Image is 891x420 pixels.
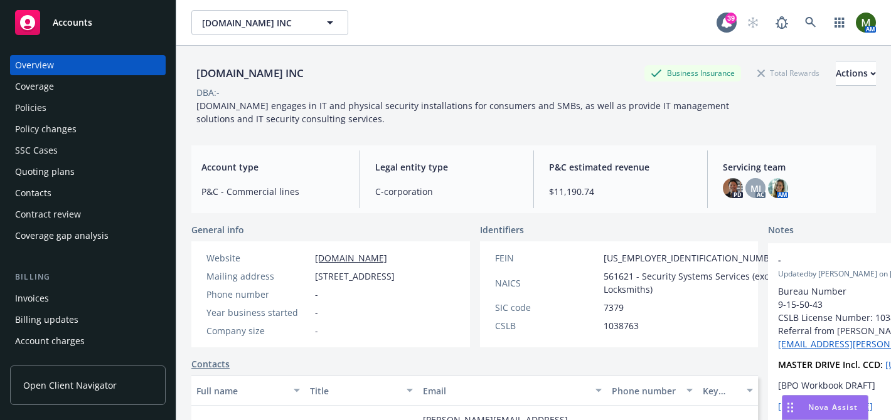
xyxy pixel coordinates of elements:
[15,55,54,75] div: Overview
[15,162,75,182] div: Quoting plans
[315,288,318,301] span: -
[206,270,310,283] div: Mailing address
[315,306,318,319] span: -
[10,271,166,283] div: Billing
[495,301,599,314] div: SIC code
[53,18,92,28] span: Accounts
[827,10,852,35] a: Switch app
[10,119,166,139] a: Policy changes
[495,251,599,265] div: FEIN
[750,182,761,195] span: MJ
[206,251,310,265] div: Website
[191,375,305,406] button: Full name
[725,13,737,24] div: 39
[15,288,49,308] div: Invoices
[423,384,588,397] div: Email
[201,185,344,198] span: P&C - Commercial lines
[644,65,741,81] div: Business Insurance
[375,160,518,174] span: Legal entity type
[10,5,166,40] a: Accounts
[778,400,873,412] a: [URL][DOMAIN_NAME]
[15,98,46,118] div: Policies
[315,252,387,264] a: [DOMAIN_NAME]
[769,10,794,35] a: Report a Bug
[191,65,309,81] div: [DOMAIN_NAME] INC
[305,375,419,406] button: Title
[604,301,624,314] span: 7379
[10,352,166,372] a: Installment plans
[10,140,166,160] a: SSC Cases
[723,178,743,198] img: photo
[612,384,678,397] div: Phone number
[607,375,697,406] button: Phone number
[15,76,54,97] div: Coverage
[703,384,739,397] div: Key contact
[418,375,607,406] button: Email
[836,61,876,86] button: Actions
[480,223,524,236] span: Identifiers
[495,276,599,290] div: NAICS
[191,223,244,236] span: General info
[549,160,692,174] span: P&C estimated revenue
[782,396,798,419] div: Drag to move
[10,288,166,308] a: Invoices
[495,319,599,332] div: CSLB
[698,375,758,406] button: Key contact
[836,61,876,85] div: Actions
[15,140,58,160] div: SSC Cases
[202,16,311,29] span: [DOMAIN_NAME] INC
[10,204,166,224] a: Contract review
[15,310,78,330] div: Billing updates
[191,357,230,370] a: Contacts
[740,10,766,35] a: Start snowing
[310,384,400,397] div: Title
[196,100,732,125] span: [DOMAIN_NAME] engages in IT and physical security installations for consumers and SMBs, as well a...
[196,86,220,99] div: DBA: -
[315,324,318,337] span: -
[10,76,166,97] a: Coverage
[10,331,166,351] a: Account charges
[15,226,109,246] div: Coverage gap analysis
[778,359,883,370] strong: MASTER DRIVE Incl. CCD:
[375,185,518,198] span: C-corporation
[10,226,166,246] a: Coverage gap analysis
[15,119,77,139] div: Policy changes
[856,13,876,33] img: photo
[768,223,794,238] span: Notes
[201,160,344,174] span: Account type
[10,98,166,118] a: Policies
[196,384,286,397] div: Full name
[723,160,866,174] span: Servicing team
[191,10,348,35] button: [DOMAIN_NAME] INC
[768,178,788,198] img: photo
[604,251,783,265] span: [US_EMPLOYER_IDENTIFICATION_NUMBER]
[15,331,85,351] div: Account charges
[604,270,783,296] span: 561621 - Security Systems Services (except Locksmiths)
[15,204,81,224] div: Contract review
[206,288,310,301] div: Phone number
[15,183,51,203] div: Contacts
[23,379,117,392] span: Open Client Navigator
[798,10,823,35] a: Search
[315,270,395,283] span: [STREET_ADDRESS]
[10,55,166,75] a: Overview
[206,306,310,319] div: Year business started
[782,395,868,420] button: Nova Assist
[808,402,858,412] span: Nova Assist
[751,65,826,81] div: Total Rewards
[206,324,310,337] div: Company size
[10,162,166,182] a: Quoting plans
[549,185,692,198] span: $11,190.74
[10,183,166,203] a: Contacts
[10,310,166,330] a: Billing updates
[15,352,88,372] div: Installment plans
[604,319,639,332] span: 1038763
